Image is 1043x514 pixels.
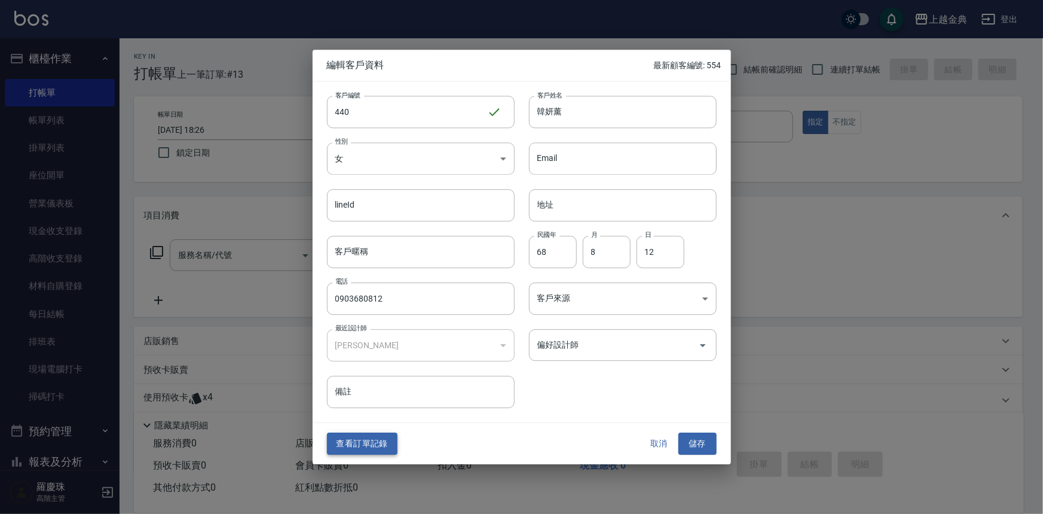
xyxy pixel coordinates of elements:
[678,433,717,455] button: 儲存
[327,142,515,175] div: 女
[645,230,651,239] label: 日
[335,277,348,286] label: 電話
[591,230,597,239] label: 月
[335,324,366,333] label: 最近設計師
[327,59,654,71] span: 編輯客戶資料
[537,230,556,239] label: 民國年
[693,336,712,355] button: Open
[327,433,397,455] button: 查看訂單記錄
[653,59,721,72] p: 最新顧客編號: 554
[327,329,515,361] div: [PERSON_NAME]
[335,137,348,146] label: 性別
[537,90,562,99] label: 客戶姓名
[640,433,678,455] button: 取消
[335,90,360,99] label: 客戶編號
